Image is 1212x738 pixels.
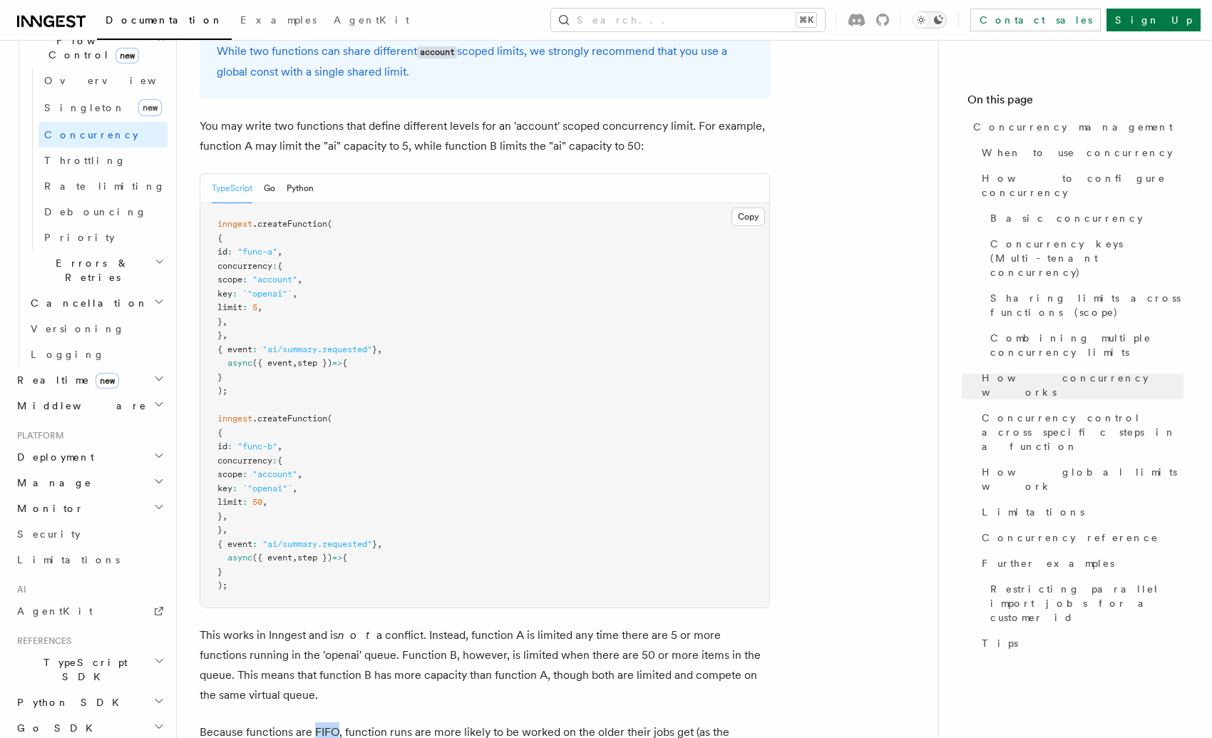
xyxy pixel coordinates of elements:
span: } [217,372,222,382]
span: 50 [252,497,262,507]
a: Sign Up [1106,9,1201,31]
button: Toggle dark mode [913,11,947,29]
span: } [217,567,222,577]
span: Basic concurrency [990,211,1143,225]
span: inngest [217,219,252,229]
span: new [115,48,139,63]
span: `"openai"` [242,289,292,299]
a: Debouncing [38,199,168,225]
span: { [277,261,282,271]
button: Search...⌘K [551,9,825,31]
a: Throttling [38,148,168,173]
span: Rate limiting [44,180,165,192]
span: : [227,247,232,257]
span: Limitations [17,554,120,565]
span: AgentKit [17,605,93,617]
span: new [138,99,162,116]
a: Restricting parallel import jobs for a customer id [985,576,1183,630]
span: : [252,539,257,549]
span: AI [11,584,26,595]
a: Singletonnew [38,93,168,122]
span: Manage [11,476,92,490]
span: Further examples [982,556,1114,570]
a: Priority [38,225,168,250]
span: , [377,539,382,549]
a: Basic concurrency [985,205,1183,231]
span: ({ event [252,553,292,563]
span: Concurrency [44,129,138,140]
a: Concurrency reference [976,525,1183,550]
span: Concurrency keys (Multi-tenant concurrency) [990,237,1183,280]
span: : [252,344,257,354]
span: inngest [217,414,252,424]
button: Flow Controlnew [25,28,168,68]
span: concurrency [217,261,272,271]
a: Concurrency control across specific steps in a function [976,405,1183,459]
span: Logging [31,349,105,360]
span: : [242,497,247,507]
span: , [292,358,297,368]
span: Python SDK [11,695,128,709]
span: How to configure concurrency [982,171,1183,200]
span: , [222,511,227,521]
span: { event [217,344,252,354]
span: : [232,289,237,299]
span: : [227,441,232,451]
span: : [272,456,277,466]
span: Restricting parallel import jobs for a customer id [990,582,1183,625]
span: concurrency [217,456,272,466]
p: While two functions can share different scoped limits, we strongly recommend that you use a globa... [217,41,753,82]
span: "account" [252,275,297,285]
a: Further examples [976,550,1183,576]
span: Monitor [11,501,84,516]
span: : [242,302,247,312]
span: => [332,553,342,563]
span: How global limits work [982,465,1183,493]
span: "func-b" [237,441,277,451]
span: ); [217,580,227,590]
a: Overview [38,68,168,93]
span: , [222,525,227,535]
span: Priority [44,232,115,243]
span: limit [217,497,242,507]
span: , [377,344,382,354]
a: AgentKit [11,598,168,624]
a: Limitations [11,547,168,573]
span: .createFunction [252,414,327,424]
span: } [372,539,377,549]
span: Concurrency control across specific steps in a function [982,411,1183,453]
a: Security [11,521,168,547]
p: This works in Inngest and is a conflict. Instead, function A is limited any time there are 5 or m... [200,625,770,705]
span: { event [217,539,252,549]
span: References [11,635,71,647]
span: , [262,497,267,507]
span: { [217,428,222,438]
button: Copy [731,207,765,226]
span: Versioning [31,323,125,334]
em: not [338,628,376,642]
span: Cancellation [25,296,148,310]
span: Go SDK [11,721,101,735]
span: 5 [252,302,257,312]
button: Go [264,174,275,203]
span: Errors & Retries [25,256,155,285]
button: Manage [11,470,168,496]
span: Singleton [44,102,125,113]
button: TypeScript [212,174,252,203]
a: Concurrency [38,122,168,148]
span: Security [17,528,81,540]
button: Deployment [11,444,168,470]
span: : [232,483,237,493]
span: `"openai"` [242,483,292,493]
a: How global limits work [976,459,1183,499]
span: async [227,553,252,563]
span: scope [217,469,242,479]
span: } [217,317,222,327]
a: Versioning [25,316,168,342]
span: scope [217,275,242,285]
span: : [242,275,247,285]
span: } [372,344,377,354]
span: { [342,358,347,368]
span: Concurrency reference [982,531,1159,545]
a: AgentKit [325,4,418,39]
